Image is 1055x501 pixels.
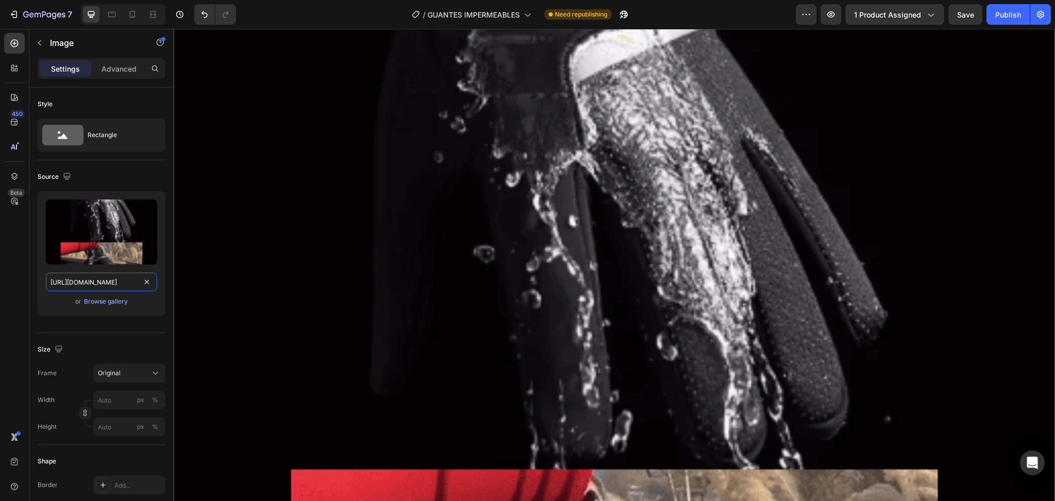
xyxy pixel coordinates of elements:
div: px [137,422,144,431]
div: px [137,395,144,405]
div: Border [38,480,58,490]
p: 7 [67,8,72,21]
p: Image [50,37,138,49]
p: Advanced [101,63,137,74]
span: Need republishing [555,10,607,19]
button: % [134,394,147,406]
div: Publish [995,9,1021,20]
input: https://example.com/image.jpg [46,273,157,291]
button: Original [93,364,165,382]
button: % [134,421,147,433]
button: Save [948,4,982,25]
div: Shape [38,457,56,466]
div: Open Intercom Messenger [1020,450,1045,475]
span: Original [98,369,121,378]
div: Beta [8,189,25,197]
div: % [152,422,158,431]
button: Browse gallery [83,296,128,307]
div: Add... [114,481,163,490]
div: Undo/Redo [194,4,236,25]
input: px% [93,417,165,436]
div: Style [38,99,53,109]
label: Frame [38,369,57,378]
div: Size [38,343,65,357]
span: Save [957,10,974,19]
button: 7 [4,4,77,25]
div: Rectangle [88,123,150,147]
p: Settings [51,63,80,74]
button: Publish [986,4,1030,25]
button: px [149,394,161,406]
div: % [152,395,158,405]
img: preview-image [46,199,157,264]
button: 1 product assigned [845,4,944,25]
label: Width [38,395,55,405]
button: px [149,421,161,433]
iframe: Design area [174,29,1055,501]
div: Source [38,170,73,184]
label: Height [38,422,57,431]
span: 1 product assigned [854,9,921,20]
div: 450 [10,110,25,118]
span: / [423,9,426,20]
span: or [75,295,81,308]
span: GUANTES IMPERMEABLES [428,9,520,20]
input: px% [93,391,165,409]
div: Browse gallery [84,297,128,306]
